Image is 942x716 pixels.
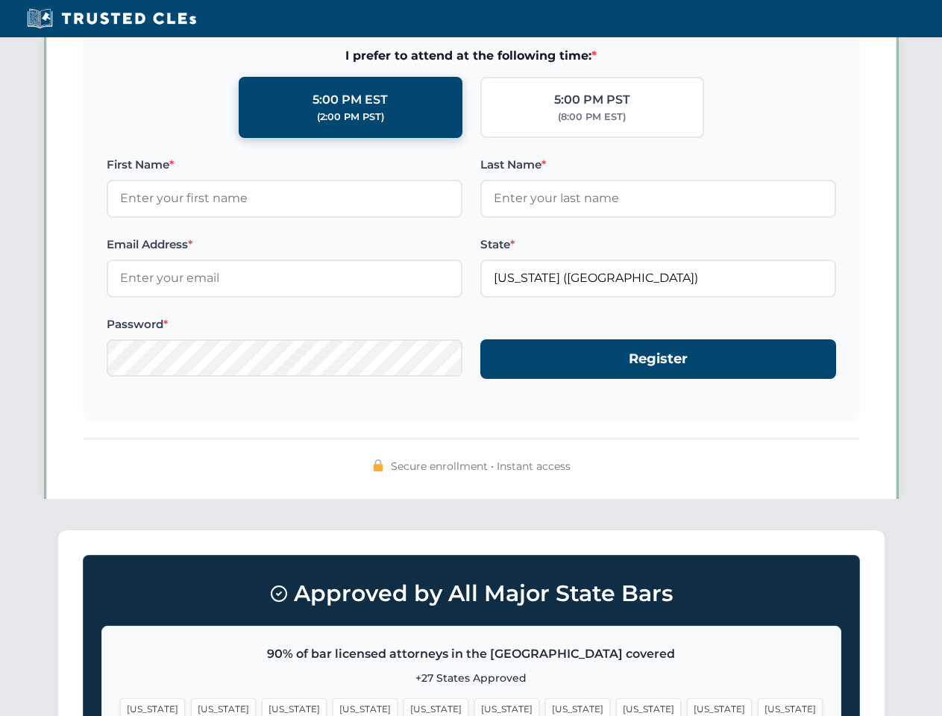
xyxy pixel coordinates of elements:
[317,110,384,125] div: (2:00 PM PST)
[372,459,384,471] img: 🔒
[22,7,201,30] img: Trusted CLEs
[120,644,823,664] p: 90% of bar licensed attorneys in the [GEOGRAPHIC_DATA] covered
[107,46,836,66] span: I prefer to attend at the following time:
[107,236,462,254] label: Email Address
[480,339,836,379] button: Register
[554,90,630,110] div: 5:00 PM PST
[107,180,462,217] input: Enter your first name
[120,670,823,686] p: +27 States Approved
[480,156,836,174] label: Last Name
[480,260,836,297] input: Florida (FL)
[107,315,462,333] label: Password
[313,90,388,110] div: 5:00 PM EST
[391,458,571,474] span: Secure enrollment • Instant access
[107,260,462,297] input: Enter your email
[480,236,836,254] label: State
[107,156,462,174] label: First Name
[480,180,836,217] input: Enter your last name
[558,110,626,125] div: (8:00 PM EST)
[101,574,841,614] h3: Approved by All Major State Bars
